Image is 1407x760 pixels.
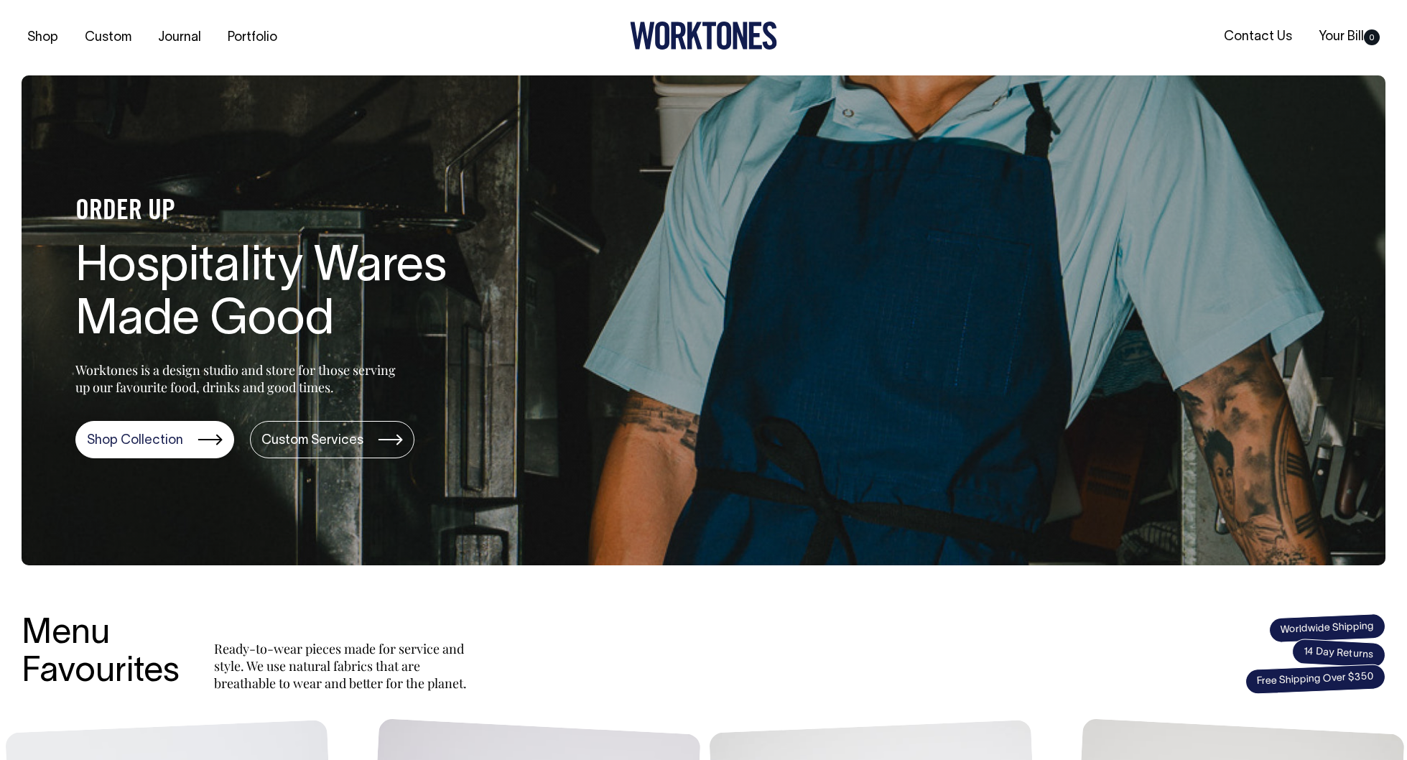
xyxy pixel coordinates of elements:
a: Custom Services [250,421,414,458]
a: Portfolio [222,26,283,50]
a: Shop [22,26,64,50]
a: Contact Us [1218,25,1298,49]
h3: Menu Favourites [22,616,180,692]
span: Free Shipping Over $350 [1245,664,1385,695]
span: 0 [1364,29,1380,45]
h1: Hospitality Wares Made Good [75,241,535,349]
span: Worldwide Shipping [1268,613,1385,643]
h4: ORDER UP [75,197,535,227]
span: 14 Day Returns [1291,639,1386,669]
p: Worktones is a design studio and store for those serving up our favourite food, drinks and good t... [75,361,402,396]
a: Custom [79,26,137,50]
a: Shop Collection [75,421,234,458]
p: Ready-to-wear pieces made for service and style. We use natural fabrics that are breathable to we... [214,640,473,692]
a: Journal [152,26,207,50]
a: Your Bill0 [1313,25,1385,49]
